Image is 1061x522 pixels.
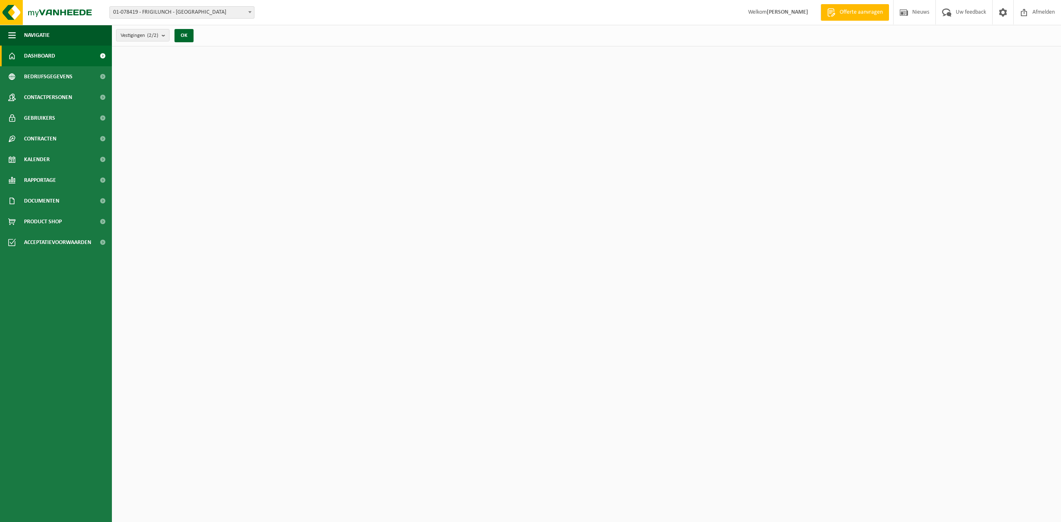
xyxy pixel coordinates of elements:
span: Dashboard [24,46,55,66]
button: Vestigingen(2/2) [116,29,170,41]
span: Contracten [24,128,56,149]
span: 01-078419 - FRIGILUNCH - VEURNE [110,7,254,18]
span: Kalender [24,149,50,170]
span: 01-078419 - FRIGILUNCH - VEURNE [109,6,254,19]
span: Contactpersonen [24,87,72,108]
a: Offerte aanvragen [821,4,889,21]
span: Offerte aanvragen [838,8,885,17]
span: Navigatie [24,25,50,46]
count: (2/2) [147,33,158,38]
span: Product Shop [24,211,62,232]
strong: [PERSON_NAME] [767,9,808,15]
span: Documenten [24,191,59,211]
span: Vestigingen [121,29,158,42]
span: Gebruikers [24,108,55,128]
span: Acceptatievoorwaarden [24,232,91,253]
button: OK [174,29,194,42]
span: Rapportage [24,170,56,191]
span: Bedrijfsgegevens [24,66,73,87]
